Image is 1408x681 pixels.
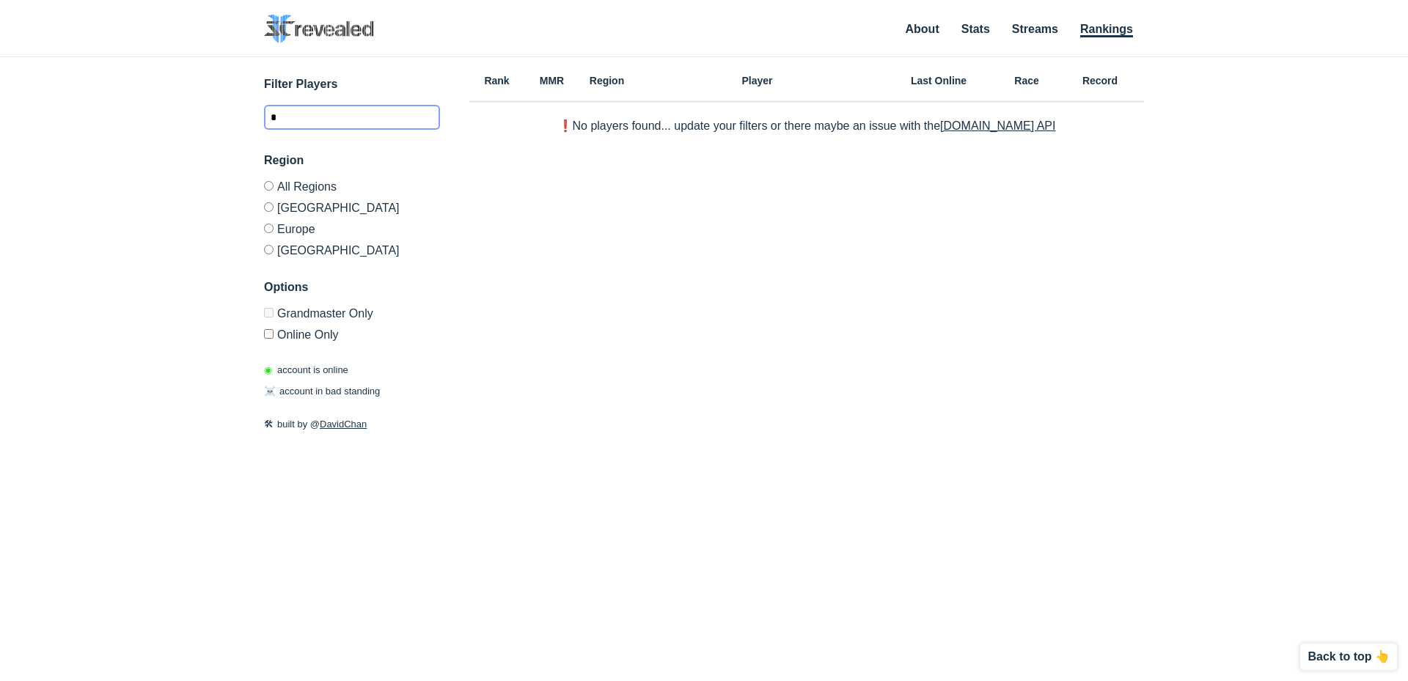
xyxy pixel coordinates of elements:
h3: Region [264,152,440,169]
input: [GEOGRAPHIC_DATA] [264,245,274,254]
a: About [906,23,939,35]
p: built by @ [264,417,440,432]
a: Stats [961,23,990,35]
h3: Options [264,279,440,296]
span: 🛠 [264,419,274,430]
h6: Rank [469,76,524,86]
label: [GEOGRAPHIC_DATA] [264,196,440,218]
input: All Regions [264,181,274,191]
p: ❗️No players found... update your filters or there maybe an issue with the [558,120,1056,132]
h6: Race [997,76,1056,86]
h6: Record [1056,76,1144,86]
h6: Region [579,76,634,86]
a: DavidChan [320,419,367,430]
p: account in bad standing [264,384,380,399]
label: All Regions [264,181,440,196]
h6: Last Online [880,76,997,86]
label: Only Show accounts currently in Grandmaster [264,308,440,323]
h3: Filter Players [264,76,440,93]
input: Grandmaster Only [264,308,274,317]
a: Streams [1012,23,1058,35]
label: [GEOGRAPHIC_DATA] [264,239,440,257]
h6: Player [634,76,880,86]
input: [GEOGRAPHIC_DATA] [264,202,274,212]
a: Rankings [1080,23,1133,37]
img: SC2 Revealed [264,15,374,43]
input: Online Only [264,329,274,339]
label: Europe [264,218,440,239]
input: Europe [264,224,274,233]
a: [DOMAIN_NAME] API [940,119,1055,132]
span: ◉ [264,364,272,375]
p: Back to top 👆 [1308,651,1390,663]
h6: MMR [524,76,579,86]
p: account is online [264,363,348,378]
span: ☠️ [264,386,276,397]
label: Only show accounts currently laddering [264,323,440,341]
